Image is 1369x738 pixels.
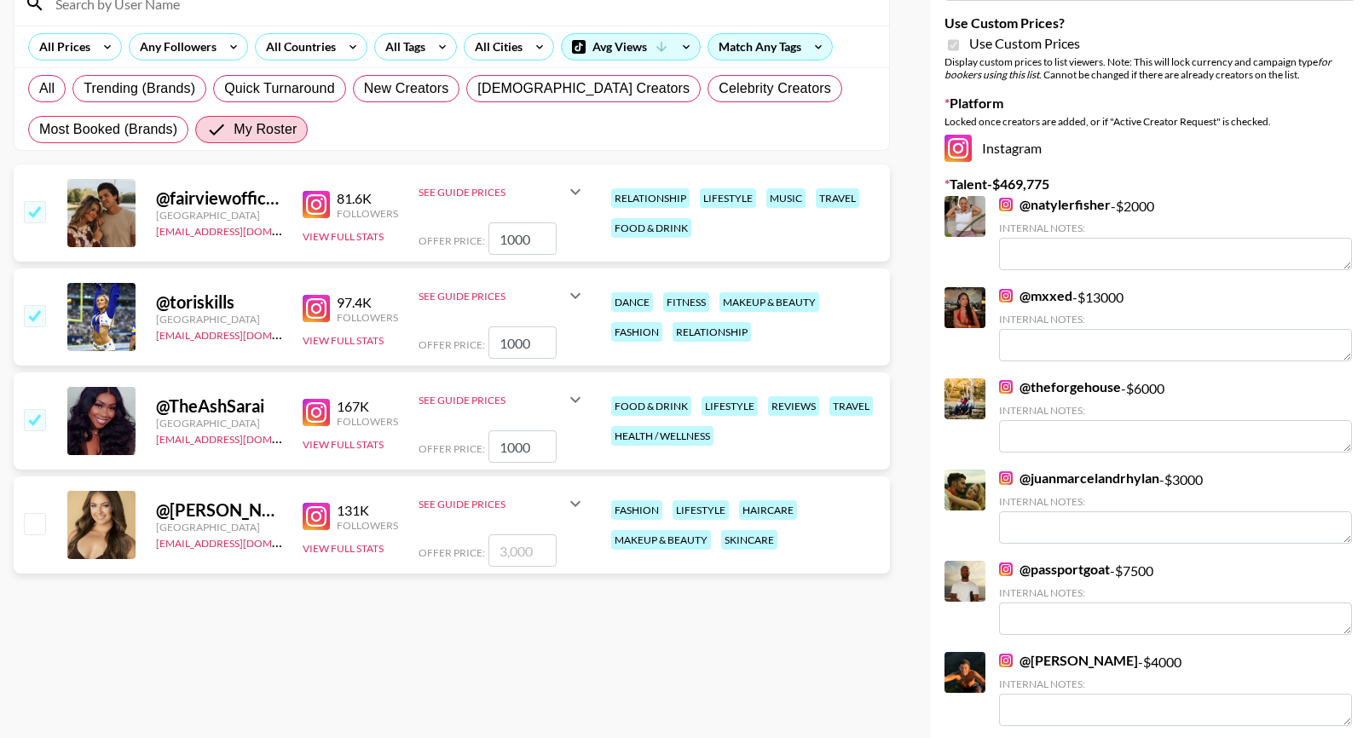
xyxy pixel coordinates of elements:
div: fitness [663,292,709,312]
label: Use Custom Prices? [944,14,1355,32]
div: Followers [337,415,398,428]
div: Display custom prices to list viewers. Note: This will lock currency and campaign type . Cannot b... [944,55,1355,81]
span: My Roster [234,119,297,140]
div: [GEOGRAPHIC_DATA] [156,209,282,222]
div: @ TheAshSarai [156,395,282,417]
div: Internal Notes: [999,677,1352,690]
img: Instagram [999,654,1013,667]
div: Followers [337,311,398,324]
div: See Guide Prices [419,483,586,524]
img: Instagram [999,471,1013,485]
span: All [39,78,55,99]
a: @passportgoat [999,561,1110,578]
div: travel [816,188,859,208]
a: @natylerfisher [999,196,1111,213]
div: See Guide Prices [419,498,565,510]
div: Instagram [944,135,1355,162]
div: relationship [611,188,690,208]
div: makeup & beauty [719,292,819,312]
div: reviews [768,396,819,416]
div: All Tags [375,34,429,60]
div: skincare [721,530,777,550]
div: See Guide Prices [419,379,586,420]
div: All Cities [465,34,526,60]
div: Followers [337,519,398,532]
div: 131K [337,502,398,519]
div: Internal Notes: [999,313,1352,326]
div: food & drink [611,218,691,238]
div: Any Followers [130,34,220,60]
div: - $ 4000 [999,652,1352,726]
label: Platform [944,95,1355,112]
div: relationship [673,322,751,342]
div: 167K [337,398,398,415]
div: See Guide Prices [419,171,586,212]
a: @mxxed [999,287,1072,304]
img: Instagram [303,191,330,218]
div: - $ 6000 [999,378,1352,453]
div: health / wellness [611,426,713,446]
div: @ [PERSON_NAME] [156,499,282,521]
div: See Guide Prices [419,186,565,199]
button: View Full Stats [303,438,384,451]
img: Instagram [999,380,1013,394]
button: View Full Stats [303,230,384,243]
div: See Guide Prices [419,290,565,303]
span: Celebrity Creators [719,78,831,99]
div: - $ 2000 [999,196,1352,270]
div: All Countries [256,34,339,60]
input: 4,500 [488,326,557,359]
div: lifestyle [700,188,756,208]
div: food & drink [611,396,691,416]
span: New Creators [364,78,449,99]
span: Use Custom Prices [969,35,1080,52]
label: Talent - $ 469,775 [944,176,1355,193]
div: - $ 3000 [999,470,1352,544]
input: 8,500 [488,430,557,463]
span: Quick Turnaround [224,78,335,99]
div: makeup & beauty [611,530,711,550]
div: lifestyle [702,396,758,416]
span: Offer Price: [419,442,485,455]
div: @ fairviewofficial [156,187,282,209]
a: @juanmarcelandrhylan [999,470,1159,487]
div: Locked once creators are added, or if "Active Creator Request" is checked. [944,115,1355,128]
div: Avg Views [562,34,700,60]
img: Instagram [303,295,330,322]
img: Instagram [999,198,1013,211]
a: [EMAIL_ADDRESS][DOMAIN_NAME] [156,533,327,550]
div: travel [829,396,873,416]
div: [GEOGRAPHIC_DATA] [156,417,282,430]
div: Followers [337,207,398,220]
a: @[PERSON_NAME] [999,652,1138,669]
div: - $ 13000 [999,287,1352,361]
div: All Prices [29,34,94,60]
span: Offer Price: [419,546,485,559]
div: haircare [739,500,797,520]
span: Offer Price: [419,338,485,351]
div: lifestyle [673,500,729,520]
em: for bookers using this list [944,55,1331,81]
div: 97.4K [337,294,398,311]
div: 81.6K [337,190,398,207]
div: fashion [611,500,662,520]
div: [GEOGRAPHIC_DATA] [156,313,282,326]
span: Most Booked (Brands) [39,119,177,140]
div: [GEOGRAPHIC_DATA] [156,521,282,533]
div: Internal Notes: [999,404,1352,417]
span: [DEMOGRAPHIC_DATA] Creators [477,78,690,99]
span: Offer Price: [419,234,485,247]
div: See Guide Prices [419,394,565,406]
button: View Full Stats [303,334,384,347]
div: Internal Notes: [999,222,1352,234]
a: [EMAIL_ADDRESS][DOMAIN_NAME] [156,222,327,238]
input: 2,500 [488,222,557,255]
a: @theforgehouse [999,378,1121,395]
div: fashion [611,322,662,342]
div: Match Any Tags [708,34,832,60]
img: Instagram [999,289,1013,303]
div: @ toriskills [156,291,282,313]
div: - $ 7500 [999,561,1352,635]
button: View Full Stats [303,542,384,555]
a: [EMAIL_ADDRESS][DOMAIN_NAME] [156,430,327,446]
